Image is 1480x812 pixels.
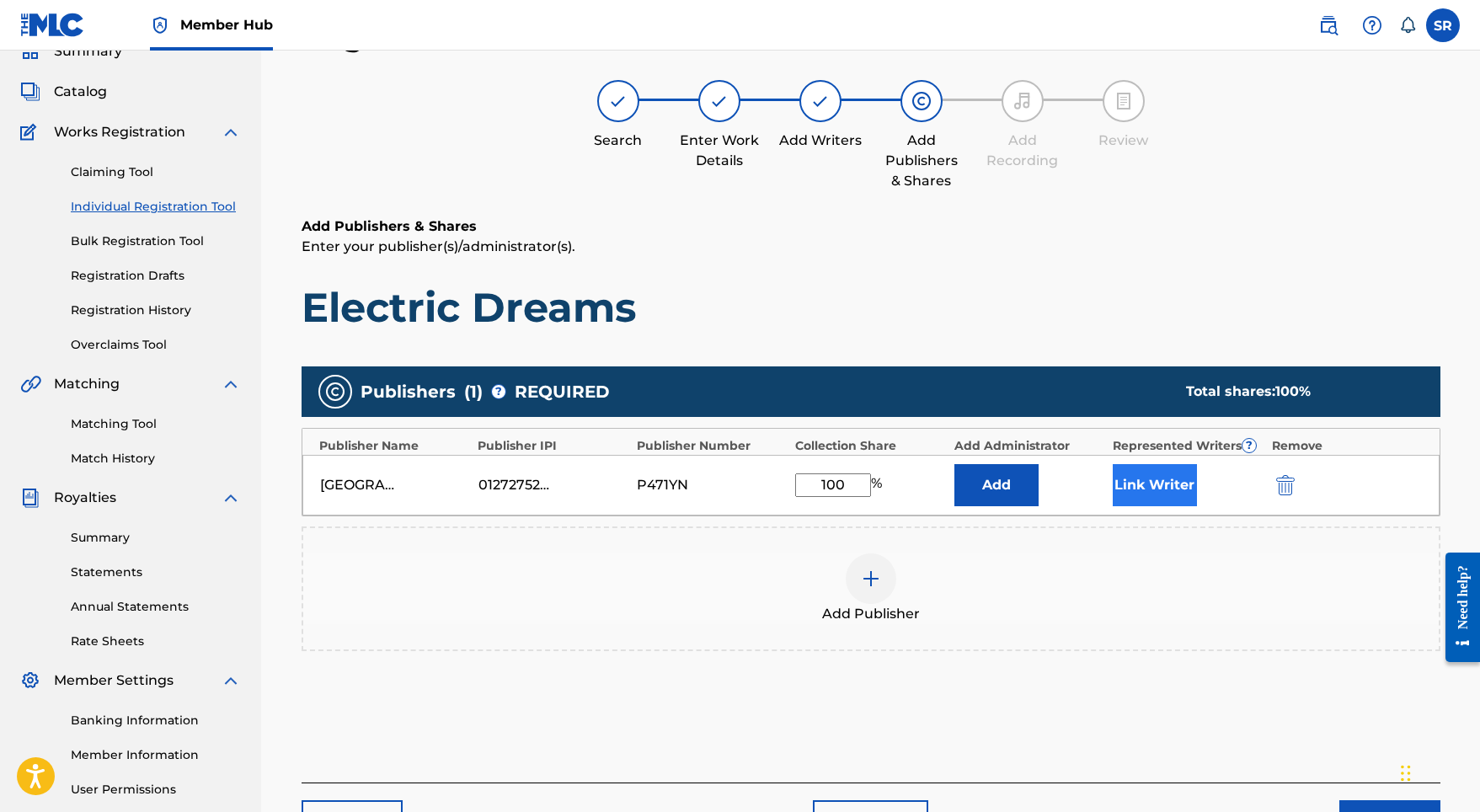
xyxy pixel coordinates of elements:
[302,237,1440,257] p: Enter your publisher(s)/administrator(s).
[1433,538,1480,677] iframe: Resource Center
[71,415,241,433] a: Matching Tool
[221,122,241,142] img: expand
[1242,439,1256,452] span: ?
[1276,475,1295,495] img: 12a2ab48e56ec057fbd8.svg
[1401,748,1411,799] div: Drag
[1312,8,1345,42] a: Public Search
[71,781,241,799] a: User Permissions
[54,41,122,61] span: Summary
[1272,437,1423,455] div: Remove
[1355,8,1389,42] div: Help
[20,122,42,142] img: Works Registration
[54,374,120,394] span: Matching
[20,374,41,394] img: Matching
[20,82,107,102] a: CatalogCatalog
[20,82,40,102] img: Catalog
[861,569,881,589] img: add
[1113,437,1264,455] div: Represented Writers
[911,91,932,111] img: step indicator icon for Add Publishers & Shares
[319,437,470,455] div: Publisher Name
[221,488,241,508] img: expand
[302,216,1440,237] h6: Add Publishers & Shares
[1399,17,1416,34] div: Notifications
[71,336,241,354] a: Overclaims Tool
[1082,131,1166,151] div: Review
[1426,8,1460,42] div: User Menu
[822,604,920,624] span: Add Publisher
[361,379,456,404] span: Publishers
[71,712,241,729] a: Banking Information
[795,437,946,455] div: Collection Share
[71,529,241,547] a: Summary
[71,198,241,216] a: Individual Registration Tool
[478,437,628,455] div: Publisher IPI
[464,379,483,404] span: ( 1 )
[954,437,1105,455] div: Add Administrator
[515,379,610,404] span: REQUIRED
[1275,383,1311,399] span: 100 %
[608,91,628,111] img: step indicator icon for Search
[637,437,788,455] div: Publisher Number
[71,633,241,650] a: Rate Sheets
[1396,731,1480,812] iframe: Chat Widget
[325,382,345,402] img: publishers
[71,450,241,467] a: Match History
[492,385,505,398] span: ?
[709,91,729,111] img: step indicator icon for Enter Work Details
[1362,15,1382,35] img: help
[20,488,40,508] img: Royalties
[810,91,831,111] img: step indicator icon for Add Writers
[20,13,85,37] img: MLC Logo
[54,82,107,102] span: Catalog
[778,131,863,151] div: Add Writers
[71,267,241,285] a: Registration Drafts
[1186,382,1407,402] div: Total shares:
[71,163,241,181] a: Claiming Tool
[221,670,241,691] img: expand
[1114,91,1134,111] img: step indicator icon for Review
[576,131,660,151] div: Search
[221,374,241,394] img: expand
[71,302,241,319] a: Registration History
[954,464,1039,506] button: Add
[677,131,761,171] div: Enter Work Details
[71,598,241,616] a: Annual Statements
[20,41,122,61] a: SummarySummary
[879,131,964,191] div: Add Publishers & Shares
[1318,15,1338,35] img: search
[54,488,116,508] span: Royalties
[71,746,241,764] a: Member Information
[54,122,185,142] span: Works Registration
[54,670,174,691] span: Member Settings
[871,473,886,497] span: %
[1113,464,1197,506] button: Link Writer
[20,670,40,691] img: Member Settings
[150,15,170,35] img: Top Rightsholder
[980,131,1065,171] div: Add Recording
[71,232,241,250] a: Bulk Registration Tool
[1012,91,1033,111] img: step indicator icon for Add Recording
[302,282,1440,333] h1: Electric Dreams
[20,41,40,61] img: Summary
[71,564,241,581] a: Statements
[180,15,273,35] span: Member Hub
